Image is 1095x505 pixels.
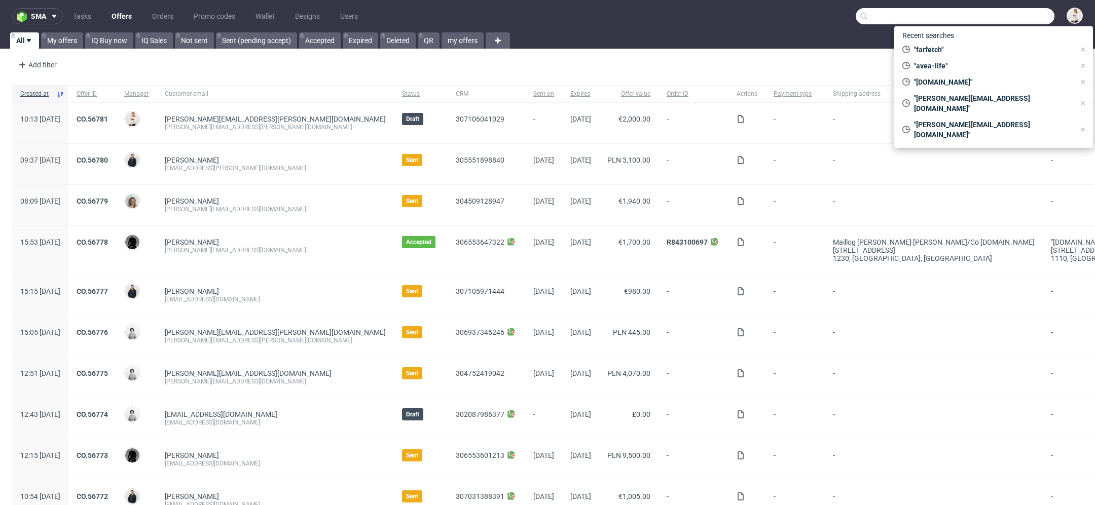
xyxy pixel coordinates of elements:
[607,451,650,459] span: PLN 9,500.00
[570,369,591,377] span: [DATE]
[618,115,650,123] span: €2,000.00
[165,328,386,336] a: [PERSON_NAME][EMAIL_ADDRESS][PERSON_NAME][DOMAIN_NAME]
[570,238,591,246] span: [DATE]
[618,238,650,246] span: €1,700.00
[77,238,108,246] a: CO.56778
[125,284,139,298] img: Adrian Margula
[774,369,817,385] span: -
[165,492,219,500] a: [PERSON_NAME]
[165,164,386,172] div: [EMAIL_ADDRESS][PERSON_NAME][DOMAIN_NAME]
[20,156,60,164] span: 09:37 [DATE]
[456,328,504,336] a: 306937346246
[618,197,650,205] span: €1,940.00
[31,13,46,20] span: sma
[1068,9,1082,23] img: Mari Fok
[20,238,60,246] span: 15:53 [DATE]
[299,32,341,49] a: Accepted
[533,451,554,459] span: [DATE]
[343,32,378,49] a: Expired
[910,77,1075,87] span: "[DOMAIN_NAME]"
[774,287,817,303] span: -
[125,112,139,126] img: Mari Fok
[175,32,214,49] a: Not sent
[533,90,554,98] span: Sent on
[833,254,1035,262] div: 1230, [GEOGRAPHIC_DATA] , [GEOGRAPHIC_DATA]
[632,410,650,418] span: £0.00
[165,295,386,303] div: [EMAIL_ADDRESS][DOMAIN_NAME]
[607,90,650,98] span: Offer value
[833,246,1035,254] div: [STREET_ADDRESS]
[774,156,817,172] span: -
[607,156,650,164] span: PLN 3,100.00
[570,451,591,459] span: [DATE]
[456,90,517,98] span: CRM
[406,451,418,459] span: Sent
[135,32,173,49] a: IQ Sales
[833,238,1035,246] div: Maillog [PERSON_NAME] [PERSON_NAME]/co [DOMAIN_NAME]
[77,492,108,500] a: CO.56772
[667,369,720,385] span: -
[910,61,1075,71] span: "avea-life"
[533,197,554,205] span: [DATE]
[774,90,817,98] span: Payment type
[533,115,554,131] span: -
[833,451,1035,468] span: -
[165,410,277,418] span: [EMAIL_ADDRESS][DOMAIN_NAME]
[165,238,219,246] a: [PERSON_NAME]
[442,32,484,49] a: my offers
[456,197,504,205] a: 304509128947
[456,115,504,123] a: 307106041029
[406,410,419,418] span: Draft
[667,287,720,303] span: -
[406,238,431,246] span: Accepted
[165,90,386,98] span: Customer email
[667,328,720,344] span: -
[20,451,60,459] span: 12:15 [DATE]
[774,238,817,262] span: -
[667,156,720,172] span: -
[774,328,817,344] span: -
[406,328,418,336] span: Sent
[165,197,219,205] a: [PERSON_NAME]
[613,328,650,336] span: PLN 445.00
[667,197,720,213] span: -
[165,205,386,213] div: [PERSON_NAME][EMAIL_ADDRESS][DOMAIN_NAME]
[406,369,418,377] span: Sent
[533,492,554,500] span: [DATE]
[910,120,1075,140] span: "[PERSON_NAME][EMAIL_ADDRESS][DOMAIN_NAME]"
[380,32,416,49] a: Deleted
[165,336,386,344] div: [PERSON_NAME][EMAIL_ADDRESS][PERSON_NAME][DOMAIN_NAME]
[188,8,241,24] a: Promo codes
[570,156,591,164] span: [DATE]
[41,32,83,49] a: My offers
[334,8,364,24] a: Users
[165,287,219,295] a: [PERSON_NAME]
[898,27,958,44] span: Recent searches
[77,328,108,336] a: CO.56776
[165,377,386,385] div: [PERSON_NAME][EMAIL_ADDRESS][DOMAIN_NAME]
[406,156,418,164] span: Sent
[533,156,554,164] span: [DATE]
[289,8,326,24] a: Designs
[570,328,591,336] span: [DATE]
[77,197,108,205] a: CO.56779
[533,287,554,295] span: [DATE]
[406,287,418,295] span: Sent
[406,197,418,205] span: Sent
[165,418,386,426] div: [EMAIL_ADDRESS][DOMAIN_NAME]
[570,410,591,418] span: [DATE]
[833,369,1035,385] span: -
[533,238,554,246] span: [DATE]
[774,451,817,468] span: -
[533,328,554,336] span: [DATE]
[833,328,1035,344] span: -
[125,366,139,380] img: Dudek Mariola
[125,194,139,208] img: Monika Poźniak
[667,238,708,246] a: R843100697
[406,115,419,123] span: Draft
[17,11,31,22] img: logo
[533,410,554,426] span: -
[165,451,219,459] a: [PERSON_NAME]
[20,410,60,418] span: 12:43 [DATE]
[456,238,504,246] a: 306553647322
